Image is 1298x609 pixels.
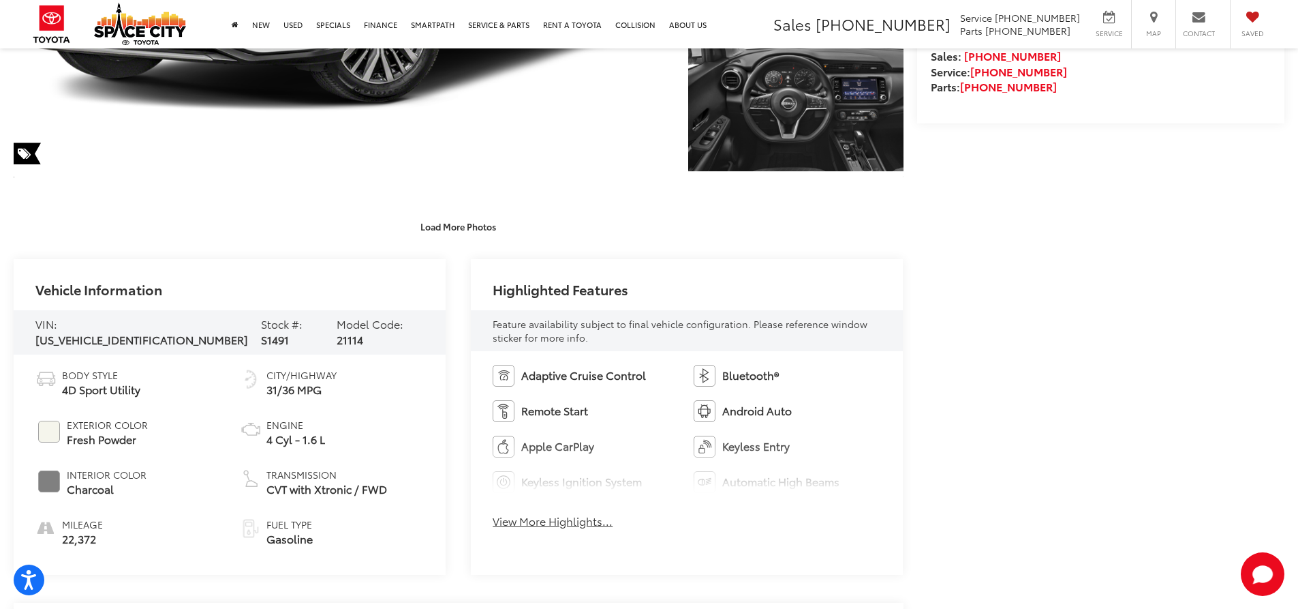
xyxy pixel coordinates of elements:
span: Interior Color [67,468,146,481]
span: Map [1139,29,1169,38]
span: VIN: [35,316,57,331]
span: Stock #: [261,316,303,331]
h2: Vehicle Information [35,282,162,297]
span: 21114 [337,331,363,347]
span: Special [14,143,41,164]
span: #F5F5EC [38,421,60,443]
strong: Parts: [931,78,1057,94]
img: Remote Start [493,400,514,422]
button: View More Highlights... [493,514,613,529]
h2: Highlighted Features [493,282,628,297]
span: 31/36 MPG [266,382,337,398]
i: mileage icon [35,518,55,537]
img: Apple CarPlay [493,436,514,458]
span: Engine [266,418,325,432]
span: Fuel Type [266,518,313,531]
span: Parts [960,24,983,38]
span: Mileage [62,518,103,531]
span: Saved [1237,29,1267,38]
a: [PHONE_NUMBER] [960,78,1057,94]
span: Transmission [266,468,387,481]
span: Adaptive Cruise Control [521,368,646,383]
img: Bluetooth® [694,365,715,387]
span: Model Code: [337,316,403,331]
span: Contact [1183,29,1215,38]
img: Adaptive Cruise Control [493,365,514,387]
img: 2024 Nissan Kicks SV [685,16,905,181]
a: [PHONE_NUMBER] [964,48,1061,63]
span: 22,372 [62,531,103,547]
a: Expand Photo 3 [688,18,903,180]
span: [PHONE_NUMBER] [995,11,1080,25]
span: S1491 [261,331,289,347]
span: Exterior Color [67,418,148,432]
span: Fresh Powder [67,432,148,447]
span: #808080 [38,471,60,492]
span: Gasoline [266,531,313,547]
img: Android Auto [694,400,715,422]
span: Body Style [62,368,140,382]
span: Sales: [931,48,961,63]
strong: Service: [931,63,1067,79]
span: CVT with Xtronic / FWD [266,481,387,497]
a: [PHONE_NUMBER] [970,63,1067,79]
span: City/Highway [266,368,337,382]
button: Load More Photos [411,214,506,238]
span: [US_VEHICLE_IDENTIFICATION_NUMBER] [35,331,248,347]
span: Feature availability subject to final vehicle configuration. Please reference window sticker for ... [493,317,867,344]
span: Remote Start [521,403,588,419]
span: Service [1094,29,1124,38]
img: Fuel Economy [240,368,262,390]
span: [PHONE_NUMBER] [816,13,951,35]
img: Space City Toyota [94,3,186,45]
img: Keyless Entry [694,436,715,458]
span: Bluetooth® [722,368,779,383]
button: Toggle Chat Window [1241,552,1284,596]
span: Service [960,11,992,25]
span: Android Auto [722,403,792,419]
span: Charcoal [67,481,146,497]
span: 4 Cyl - 1.6 L [266,432,325,447]
svg: Start Chat [1241,552,1284,596]
span: [PHONE_NUMBER] [985,24,1070,38]
span: 4D Sport Utility [62,382,140,398]
span: Sales [773,13,812,35]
